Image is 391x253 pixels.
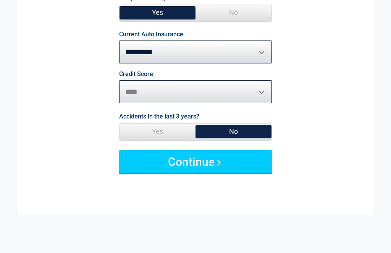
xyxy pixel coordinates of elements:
label: Current Auto Insurance [119,31,183,37]
span: Yes [120,124,195,139]
span: No [195,5,271,20]
span: Yes [120,5,195,20]
button: Continue [119,150,272,173]
label: Accidents in the last 3 years? [119,111,199,122]
label: Credit Score [119,71,153,77]
span: No [195,124,271,139]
